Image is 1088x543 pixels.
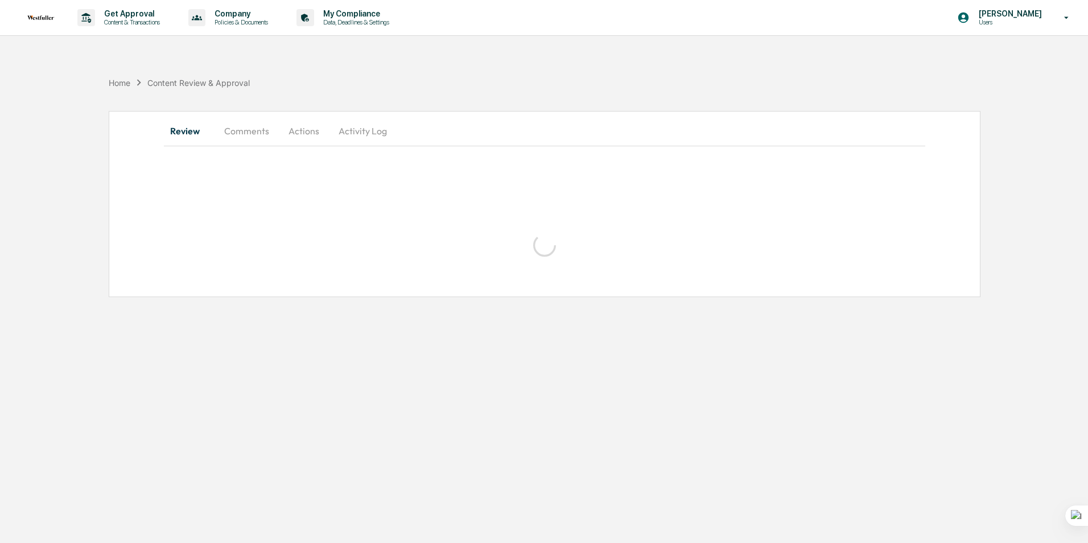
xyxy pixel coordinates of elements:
[95,18,166,26] p: Content & Transactions
[314,18,395,26] p: Data, Deadlines & Settings
[970,18,1048,26] p: Users
[164,117,925,145] div: secondary tabs example
[147,78,250,88] div: Content Review & Approval
[27,15,55,20] img: logo
[205,18,274,26] p: Policies & Documents
[205,9,274,18] p: Company
[329,117,396,145] button: Activity Log
[95,9,166,18] p: Get Approval
[314,9,395,18] p: My Compliance
[215,117,278,145] button: Comments
[109,78,130,88] div: Home
[164,117,215,145] button: Review
[278,117,329,145] button: Actions
[970,9,1048,18] p: [PERSON_NAME]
